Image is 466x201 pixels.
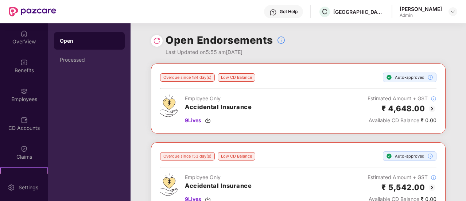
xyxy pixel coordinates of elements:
[368,94,436,103] div: Estimated Amount + GST
[269,9,277,16] img: svg+xml;base64,PHN2ZyBpZD0iSGVscC0zMngzMiIgeG1sbnM9Imh0dHA6Ly93d3cudzMub3JnLzIwMDAvc3ZnIiB3aWR0aD...
[431,175,436,181] img: svg+xml;base64,PHN2ZyBpZD0iSW5mb18tXzMyeDMyIiBkYXRhLW5hbWU9IkluZm8gLSAzMngzMiIgeG1sbnM9Imh0dHA6Ly...
[60,37,119,45] div: Open
[427,153,433,159] img: svg+xml;base64,PHN2ZyBpZD0iSW5mb18tXzMyeDMyIiBkYXRhLW5hbWU9IkluZm8gLSAzMngzMiIgeG1sbnM9Imh0dHA6Ly...
[160,152,215,161] div: Overdue since 153 day(s)
[450,9,456,15] img: svg+xml;base64,PHN2ZyBpZD0iRHJvcGRvd24tMzJ4MzIiIHhtbG5zPSJodHRwOi8vd3d3LnczLm9yZy8yMDAwL3N2ZyIgd2...
[381,103,425,115] h2: ₹ 4,648.00
[20,116,28,124] img: svg+xml;base64,PHN2ZyBpZD0iQ0RfQWNjb3VudHMiIGRhdGEtbmFtZT0iQ0QgQWNjb3VudHMiIHhtbG5zPSJodHRwOi8vd3...
[322,7,327,16] span: C
[16,184,40,191] div: Settings
[386,74,392,80] img: svg+xml;base64,PHN2ZyBpZD0iU3RlcC1Eb25lLTE2eDE2IiB4bWxucz0iaHR0cDovL3d3dy53My5vcmcvMjAwMC9zdmciIH...
[185,173,252,181] div: Employee Only
[20,59,28,66] img: svg+xml;base64,PHN2ZyBpZD0iQmVuZWZpdHMiIHhtbG5zPSJodHRwOi8vd3d3LnczLm9yZy8yMDAwL3N2ZyIgd2lkdGg9Ij...
[185,94,252,103] div: Employee Only
[368,173,436,181] div: Estimated Amount + GST
[8,184,15,191] img: svg+xml;base64,PHN2ZyBpZD0iU2V0dGluZy0yMHgyMCIgeG1sbnM9Imh0dHA6Ly93d3cudzMub3JnLzIwMDAvc3ZnIiB3aW...
[9,7,56,16] img: New Pazcare Logo
[381,181,425,193] h2: ₹ 5,542.00
[431,96,436,102] img: svg+xml;base64,PHN2ZyBpZD0iSW5mb18tXzMyeDMyIiBkYXRhLW5hbWU9IkluZm8gLSAzMngzMiIgeG1sbnM9Imh0dHA6Ly...
[218,152,255,161] div: Low CD Balance
[185,103,252,112] h3: Accidental Insurance
[60,57,119,63] div: Processed
[428,183,436,192] img: svg+xml;base64,PHN2ZyBpZD0iQmFjay0yMHgyMCIgeG1sbnM9Imh0dHA6Ly93d3cudzMub3JnLzIwMDAvc3ZnIiB3aWR0aD...
[383,73,436,82] div: Auto-approved
[428,104,436,113] img: svg+xml;base64,PHN2ZyBpZD0iQmFjay0yMHgyMCIgeG1sbnM9Imh0dHA6Ly93d3cudzMub3JnLzIwMDAvc3ZnIiB3aWR0aD...
[218,73,255,82] div: Low CD Balance
[386,153,392,159] img: svg+xml;base64,PHN2ZyBpZD0iU3RlcC1Eb25lLTE2eDE2IiB4bWxucz0iaHR0cDovL3d3dy53My5vcmcvMjAwMC9zdmciIH...
[185,181,252,191] h3: Accidental Insurance
[153,37,160,45] img: svg+xml;base64,PHN2ZyBpZD0iUmVsb2FkLTMyeDMyIiB4bWxucz0iaHR0cDovL3d3dy53My5vcmcvMjAwMC9zdmciIHdpZH...
[400,12,442,18] div: Admin
[20,145,28,152] img: svg+xml;base64,PHN2ZyBpZD0iQ2xhaW0iIHhtbG5zPSJodHRwOi8vd3d3LnczLm9yZy8yMDAwL3N2ZyIgd2lkdGg9IjIwIi...
[185,116,201,124] span: 9 Lives
[427,74,433,80] img: svg+xml;base64,PHN2ZyBpZD0iSW5mb18tXzMyeDMyIiBkYXRhLW5hbWU9IkluZm8gLSAzMngzMiIgeG1sbnM9Imh0dHA6Ly...
[280,9,298,15] div: Get Help
[333,8,384,15] div: [GEOGRAPHIC_DATA]
[160,94,178,117] img: svg+xml;base64,PHN2ZyB4bWxucz0iaHR0cDovL3d3dy53My5vcmcvMjAwMC9zdmciIHdpZHRoPSI0OS4zMjEiIGhlaWdodD...
[166,48,286,56] div: Last Updated on 5:55 am[DATE]
[160,173,178,196] img: svg+xml;base64,PHN2ZyB4bWxucz0iaHR0cDovL3d3dy53My5vcmcvMjAwMC9zdmciIHdpZHRoPSI0OS4zMjEiIGhlaWdodD...
[400,5,442,12] div: [PERSON_NAME]
[20,88,28,95] img: svg+xml;base64,PHN2ZyBpZD0iRW1wbG95ZWVzIiB4bWxucz0iaHR0cDovL3d3dy53My5vcmcvMjAwMC9zdmciIHdpZHRoPS...
[369,117,419,123] span: Available CD Balance
[20,30,28,37] img: svg+xml;base64,PHN2ZyBpZD0iSG9tZSIgeG1sbnM9Imh0dHA6Ly93d3cudzMub3JnLzIwMDAvc3ZnIiB3aWR0aD0iMjAiIG...
[160,73,215,82] div: Overdue since 184 day(s)
[368,116,436,124] div: ₹ 0.00
[205,117,211,123] img: svg+xml;base64,PHN2ZyBpZD0iRG93bmxvYWQtMzJ4MzIiIHhtbG5zPSJodHRwOi8vd3d3LnczLm9yZy8yMDAwL3N2ZyIgd2...
[166,32,273,48] h1: Open Endorsements
[383,151,436,161] div: Auto-approved
[277,36,286,45] img: svg+xml;base64,PHN2ZyBpZD0iSW5mb18tXzMyeDMyIiBkYXRhLW5hbWU9IkluZm8gLSAzMngzMiIgeG1sbnM9Imh0dHA6Ly...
